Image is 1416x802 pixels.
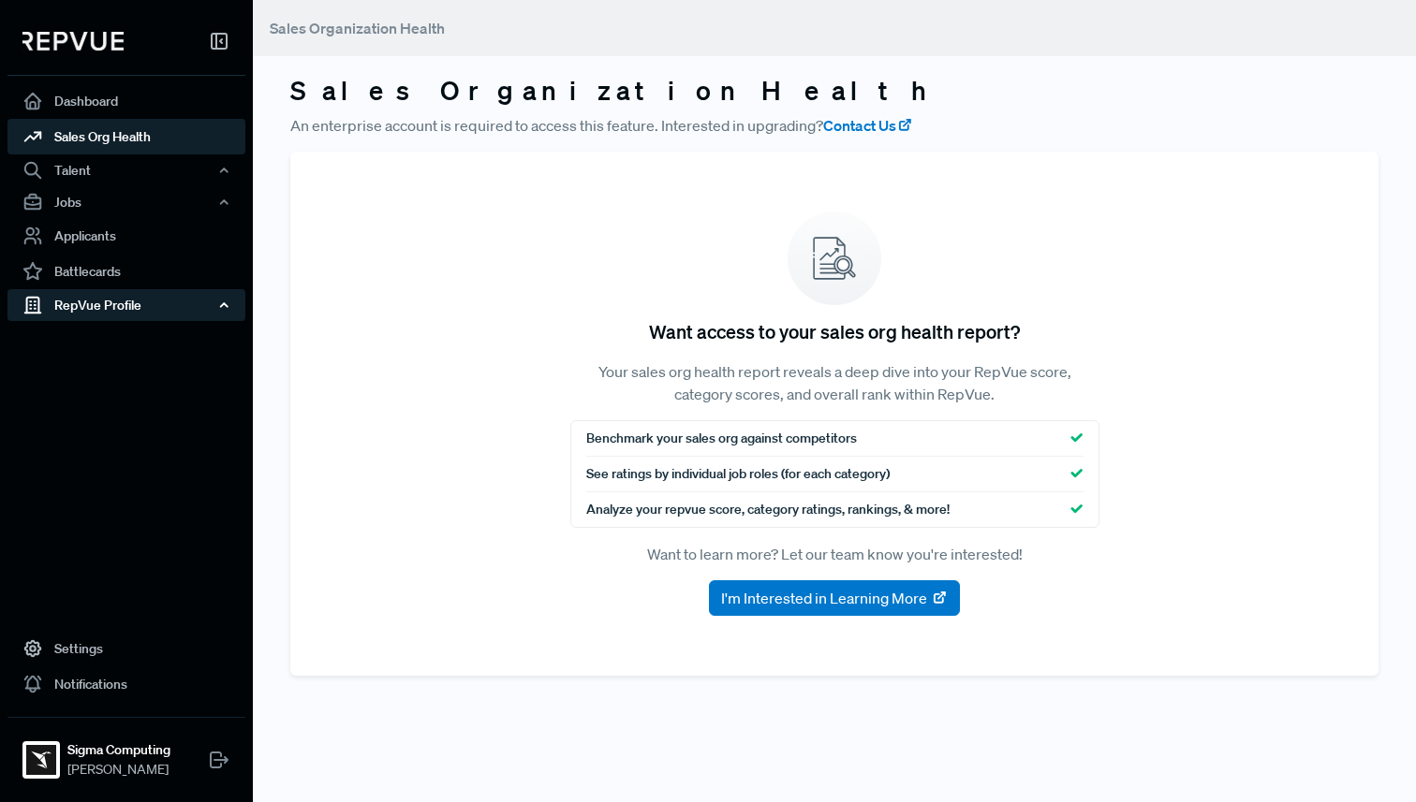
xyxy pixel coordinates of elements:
[67,740,170,760] strong: Sigma Computing
[290,75,1379,107] h3: Sales Organization Health
[7,631,245,666] a: Settings
[586,429,857,448] span: Benchmark your sales org against competitors
[7,666,245,702] a: Notifications
[7,119,245,154] a: Sales Org Health
[7,218,245,254] a: Applicants
[67,760,170,780] span: [PERSON_NAME]
[22,32,124,51] img: RepVue
[290,114,1379,137] p: An enterprise account is required to access this feature. Interested in upgrading?
[7,83,245,119] a: Dashboard
[7,154,245,186] button: Talent
[7,717,245,787] a: Sigma ComputingSigma Computing[PERSON_NAME]
[823,114,913,137] a: Contact Us
[7,289,245,321] button: RepVue Profile
[586,500,950,519] span: Analyze your repvue score, category ratings, rankings, & more!
[649,320,1020,343] h5: Want access to your sales org health report?
[721,587,927,609] span: I'm Interested in Learning More
[7,254,245,289] a: Battlecards
[570,360,1099,405] p: Your sales org health report reveals a deep dive into your RepVue score, category scores, and ove...
[26,745,56,775] img: Sigma Computing
[570,543,1099,565] p: Want to learn more? Let our team know you're interested!
[709,580,960,616] button: I'm Interested in Learning More
[270,19,445,37] span: Sales Organization Health
[7,186,245,218] button: Jobs
[586,464,890,484] span: See ratings by individual job roles (for each category)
